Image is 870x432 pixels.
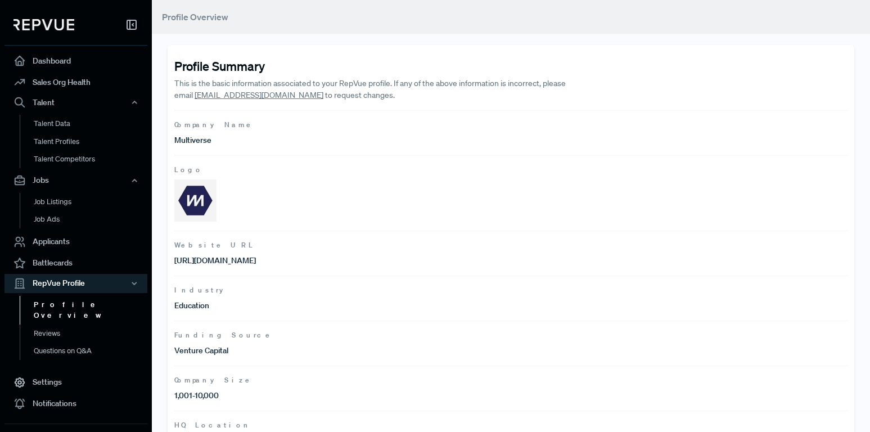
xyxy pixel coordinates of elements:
a: Dashboard [4,50,147,71]
img: Logo [174,179,217,222]
span: Industry [174,285,848,295]
a: Reviews [20,325,163,343]
p: [URL][DOMAIN_NAME] [174,255,511,267]
span: HQ Location [174,420,848,430]
a: Battlecards [4,253,147,274]
span: Funding Source [174,330,848,340]
button: RepVue Profile [4,274,147,293]
span: Company Name [174,120,848,130]
span: Logo [174,165,848,175]
p: 1,001-10,000 [174,390,511,402]
p: Venture Capital [174,345,511,357]
a: Applicants [4,231,147,253]
a: Talent Data [20,115,163,133]
h4: Profile Summary [174,58,848,73]
img: RepVue [13,19,74,30]
span: Company Size [174,375,848,385]
a: [EMAIL_ADDRESS][DOMAIN_NAME] [195,90,323,100]
a: Notifications [4,393,147,415]
button: Talent [4,93,147,112]
a: Talent Competitors [20,150,163,168]
p: This is the basic information associated to your RepVue profile. If any of the above information ... [174,78,578,101]
a: Job Ads [20,210,163,228]
span: Website URL [174,240,848,250]
a: Talent Profiles [20,133,163,151]
a: Sales Org Health [4,71,147,93]
button: Jobs [4,171,147,190]
a: Profile Overview [20,296,163,325]
a: Questions on Q&A [20,342,163,360]
a: Settings [4,372,147,393]
p: Multiverse [174,134,511,146]
a: Job Listings [20,193,163,211]
span: Profile Overview [162,11,228,22]
p: Education [174,300,511,312]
